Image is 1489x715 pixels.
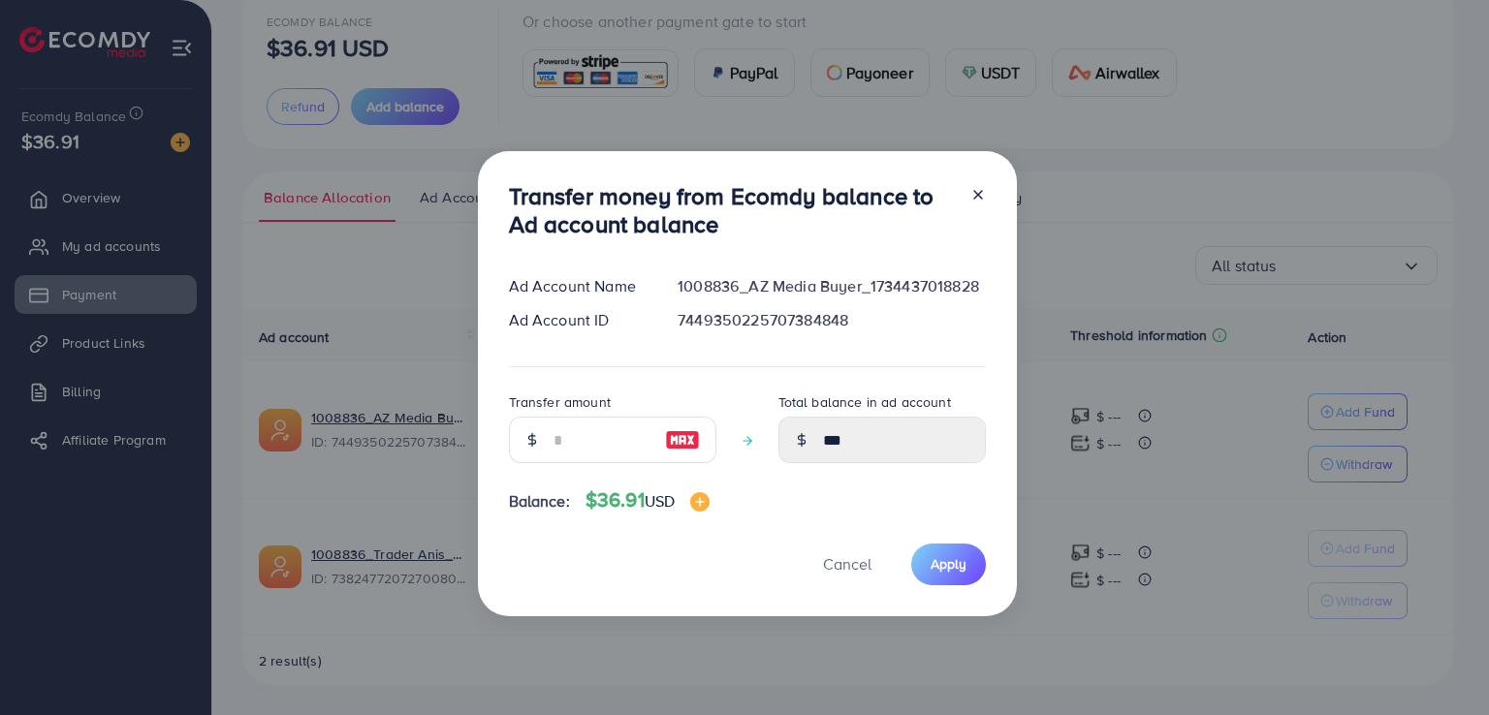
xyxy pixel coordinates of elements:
img: image [690,492,710,512]
h4: $36.91 [586,488,710,513]
label: Transfer amount [509,392,611,412]
span: Apply [931,554,966,574]
h3: Transfer money from Ecomdy balance to Ad account balance [509,182,955,238]
div: Ad Account ID [493,309,663,331]
div: Ad Account Name [493,275,663,297]
iframe: Chat [1407,628,1474,700]
span: USD [645,490,675,512]
button: Apply [911,544,986,585]
img: image [665,428,700,451]
button: Cancel [799,544,896,585]
label: Total balance in ad account [778,392,951,412]
span: Cancel [823,553,871,575]
span: Balance: [509,490,570,513]
div: 1008836_AZ Media Buyer_1734437018828 [662,275,1000,297]
div: 7449350225707384848 [662,309,1000,331]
